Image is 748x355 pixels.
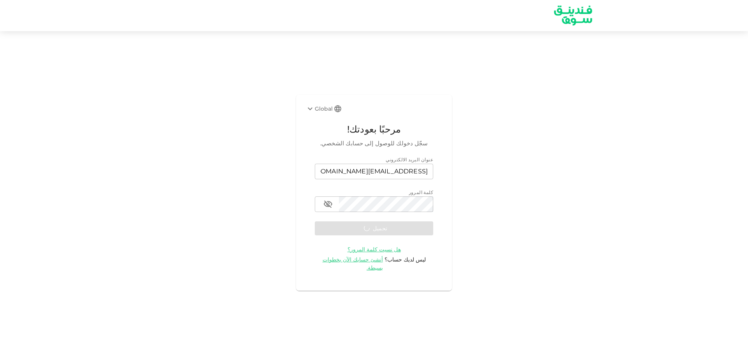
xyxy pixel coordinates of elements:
[386,157,433,162] span: عنوان البريد الالكتروني
[315,139,433,148] span: سجّل دخولك للوصول إلى حسابك الشخصي.
[339,196,433,212] input: password
[544,0,602,30] img: logo
[409,189,433,195] span: كلمة المرور
[348,245,401,253] a: هل نسيت كلمة المرور؟
[348,246,401,253] span: هل نسيت كلمة المرور؟
[385,256,426,263] span: ليس لديك حساب؟
[315,122,433,137] span: مرحبًا بعودتك!
[323,256,383,271] span: أنشئ حسابك الآن بخطوات بسيطة.
[305,104,333,113] div: Global
[315,164,433,179] input: email
[550,0,596,30] a: logo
